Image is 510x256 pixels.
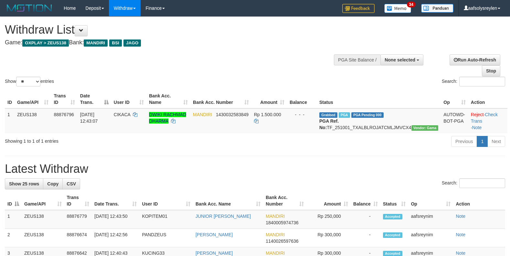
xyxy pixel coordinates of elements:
img: Feedback.jpg [342,4,375,13]
td: ZEUS138 [15,108,51,133]
span: MANDIRI [266,250,285,256]
th: Action [468,90,507,108]
td: ZEUS138 [22,229,64,247]
div: Showing 1 to 1 of 1 entries [5,135,208,144]
span: Copy [47,181,58,186]
button: None selected [380,54,423,65]
a: Run Auto-Refresh [450,54,500,65]
div: PGA Site Balance / [334,54,380,65]
span: Accepted [383,214,402,219]
a: 1 [477,136,488,147]
td: - [351,229,380,247]
a: [PERSON_NAME] [196,232,233,237]
span: [DATE] 12:43:07 [80,112,98,124]
td: PANDZEUS [139,229,193,247]
span: 88876796 [54,112,74,117]
a: Check Trans [471,112,498,124]
img: Button%20Memo.svg [384,4,411,13]
a: Note [456,214,465,219]
span: OXPLAY > ZEUS138 [22,39,69,47]
td: KOPITEM01 [139,210,193,229]
th: Status: activate to sort column ascending [380,192,409,210]
h4: Game: Bank: [5,39,334,46]
td: 1 [5,108,15,133]
th: ID: activate to sort column descending [5,192,22,210]
input: Search: [459,77,505,86]
span: Accepted [383,232,402,238]
span: MANDIRI [84,39,108,47]
a: CSV [62,178,80,189]
a: Reject [471,112,484,117]
a: Note [472,125,482,130]
a: Note [456,250,465,256]
h1: Withdraw List [5,23,334,36]
span: None selected [385,57,415,62]
th: ID [5,90,15,108]
b: PGA Ref. No: [319,118,339,130]
a: Show 25 rows [5,178,43,189]
span: PGA Pending [351,112,384,118]
th: Balance [287,90,317,108]
td: [DATE] 12:43:50 [92,210,139,229]
th: Date Trans.: activate to sort column ascending [92,192,139,210]
th: Op: activate to sort column ascending [408,192,453,210]
a: Stop [482,65,500,76]
td: 1 [5,210,22,229]
span: Copy 1430032583849 to clipboard [216,112,249,117]
th: Game/API: activate to sort column ascending [22,192,64,210]
td: - [351,210,380,229]
a: JUNIOR [PERSON_NAME] [196,214,251,219]
th: User ID: activate to sort column ascending [111,90,146,108]
label: Search: [442,77,505,86]
input: Search: [459,178,505,188]
th: User ID: activate to sort column ascending [139,192,193,210]
th: Game/API: activate to sort column ascending [15,90,51,108]
td: 88876779 [64,210,92,229]
span: JAGO [123,39,141,47]
a: Previous [451,136,477,147]
img: MOTION_logo.png [5,3,54,13]
td: aafsreynim [408,229,453,247]
a: Copy [43,178,63,189]
img: panduan.png [421,4,453,13]
span: 34 [407,2,416,7]
span: Marked by aafsolysreylen [339,112,350,118]
span: Copy 1140026597636 to clipboard [266,239,298,244]
td: TF_251001_TXALBLROJATCMLJMVCX4 [317,108,441,133]
td: · · [468,108,507,133]
td: [DATE] 12:42:56 [92,229,139,247]
th: Amount: activate to sort column ascending [306,192,350,210]
span: BSI [109,39,122,47]
th: Trans ID: activate to sort column ascending [64,192,92,210]
label: Show entries [5,77,54,86]
span: MANDIRI [266,232,285,237]
td: AUTOWD-BOT-PGA [441,108,468,133]
td: 2 [5,229,22,247]
th: Trans ID: activate to sort column ascending [51,90,77,108]
select: Showentries [16,77,40,86]
a: Next [487,136,505,147]
th: Bank Acc. Number: activate to sort column ascending [263,192,306,210]
span: MANDIRI [266,214,285,219]
td: aafsreynim [408,210,453,229]
a: DWIKI RACHMAD DHARMA [149,112,186,124]
span: Rp 1.500.000 [254,112,281,117]
td: Rp 300,000 [306,229,350,247]
th: Bank Acc. Name: activate to sort column ascending [146,90,190,108]
th: Amount: activate to sort column ascending [251,90,287,108]
th: Action [453,192,505,210]
a: Note [456,232,465,237]
th: Bank Acc. Number: activate to sort column ascending [190,90,251,108]
td: Rp 250,000 [306,210,350,229]
span: Copy 1840005974736 to clipboard [266,220,298,225]
th: Bank Acc. Name: activate to sort column ascending [193,192,263,210]
th: Balance: activate to sort column ascending [351,192,380,210]
span: MANDIRI [193,112,212,117]
div: - - - [290,111,314,118]
td: ZEUS138 [22,210,64,229]
label: Search: [442,178,505,188]
th: Op: activate to sort column ascending [441,90,468,108]
span: Show 25 rows [9,181,39,186]
th: Date Trans.: activate to sort column descending [78,90,111,108]
span: CIKACA [114,112,130,117]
